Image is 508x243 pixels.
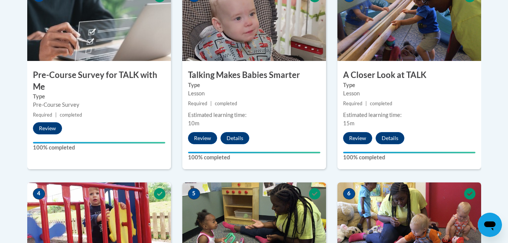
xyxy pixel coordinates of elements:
[33,142,165,143] div: Your progress
[33,112,52,118] span: Required
[215,101,237,106] span: completed
[343,153,475,162] label: 100% completed
[33,188,45,199] span: 4
[343,81,475,89] label: Type
[343,120,354,126] span: 15m
[60,112,82,118] span: completed
[33,101,165,109] div: Pre-Course Survey
[376,132,404,144] button: Details
[337,69,481,81] h3: A Closer Look at TALK
[188,81,320,89] label: Type
[343,188,355,199] span: 6
[188,89,320,98] div: Lesson
[188,132,217,144] button: Review
[33,92,165,101] label: Type
[55,112,57,118] span: |
[188,120,199,126] span: 10m
[188,153,320,162] label: 100% completed
[188,152,320,153] div: Your progress
[343,101,362,106] span: Required
[27,69,171,93] h3: Pre-Course Survey for TALK with Me
[33,122,62,134] button: Review
[188,101,207,106] span: Required
[343,132,372,144] button: Review
[478,213,502,237] iframe: Button to launch messaging window
[343,111,475,119] div: Estimated learning time:
[343,89,475,98] div: Lesson
[221,132,249,144] button: Details
[343,152,475,153] div: Your progress
[188,188,200,199] span: 5
[370,101,392,106] span: completed
[365,101,367,106] span: |
[210,101,212,106] span: |
[182,69,326,81] h3: Talking Makes Babies Smarter
[188,111,320,119] div: Estimated learning time:
[33,143,165,152] label: 100% completed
